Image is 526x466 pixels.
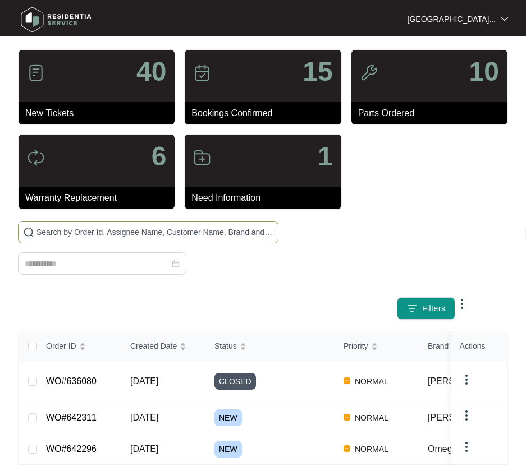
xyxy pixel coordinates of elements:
img: dropdown arrow [460,409,473,422]
img: filter icon [406,303,418,314]
span: NORMAL [350,442,393,456]
a: WO#642311 [46,413,97,422]
span: Created Date [130,340,177,352]
th: Order ID [37,331,121,361]
p: 10 [469,58,499,85]
a: WO#636080 [46,376,97,386]
p: [GEOGRAPHIC_DATA]... [408,13,496,25]
p: Bookings Confirmed [191,107,341,120]
span: Order ID [46,340,76,352]
img: icon [27,64,45,82]
p: New Tickets [25,107,175,120]
span: [DATE] [130,444,158,454]
span: CLOSED [214,373,256,390]
p: Need Information [191,191,341,205]
th: Brand [419,331,502,361]
th: Priority [335,331,419,361]
p: 6 [152,143,167,170]
span: NEW [214,441,242,458]
img: search-icon [23,227,34,238]
img: dropdown arrow [455,297,469,311]
span: NORMAL [350,411,393,425]
img: Vercel Logo [344,414,350,421]
th: Status [205,331,335,361]
p: Parts Ordered [358,107,507,120]
img: Vercel Logo [344,377,350,384]
span: [PERSON_NAME] [428,413,502,422]
p: Warranty Replacement [25,191,175,205]
p: 40 [136,58,166,85]
span: [PERSON_NAME] [428,376,502,386]
span: NORMAL [350,375,393,388]
img: Vercel Logo [344,445,350,452]
p: 15 [303,58,332,85]
img: icon [193,149,211,167]
span: [DATE] [130,413,158,422]
span: Status [214,340,237,352]
img: dropdown arrow [460,440,473,454]
img: dropdown arrow [460,373,473,386]
span: Filters [422,303,446,315]
span: Omega [428,444,457,454]
input: Search by Order Id, Assignee Name, Customer Name, Brand and Model [36,226,273,238]
span: Priority [344,340,368,352]
th: Created Date [121,331,205,361]
p: 1 [318,143,333,170]
img: icon [193,64,211,82]
img: icon [27,149,45,167]
a: WO#642296 [46,444,97,454]
button: filter iconFilters [397,297,455,320]
span: Brand [428,340,449,352]
span: [DATE] [130,376,158,386]
img: dropdown arrow [501,16,508,22]
img: icon [360,64,378,82]
th: Actions [451,331,507,361]
img: residentia service logo [17,3,95,36]
span: NEW [214,409,242,426]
